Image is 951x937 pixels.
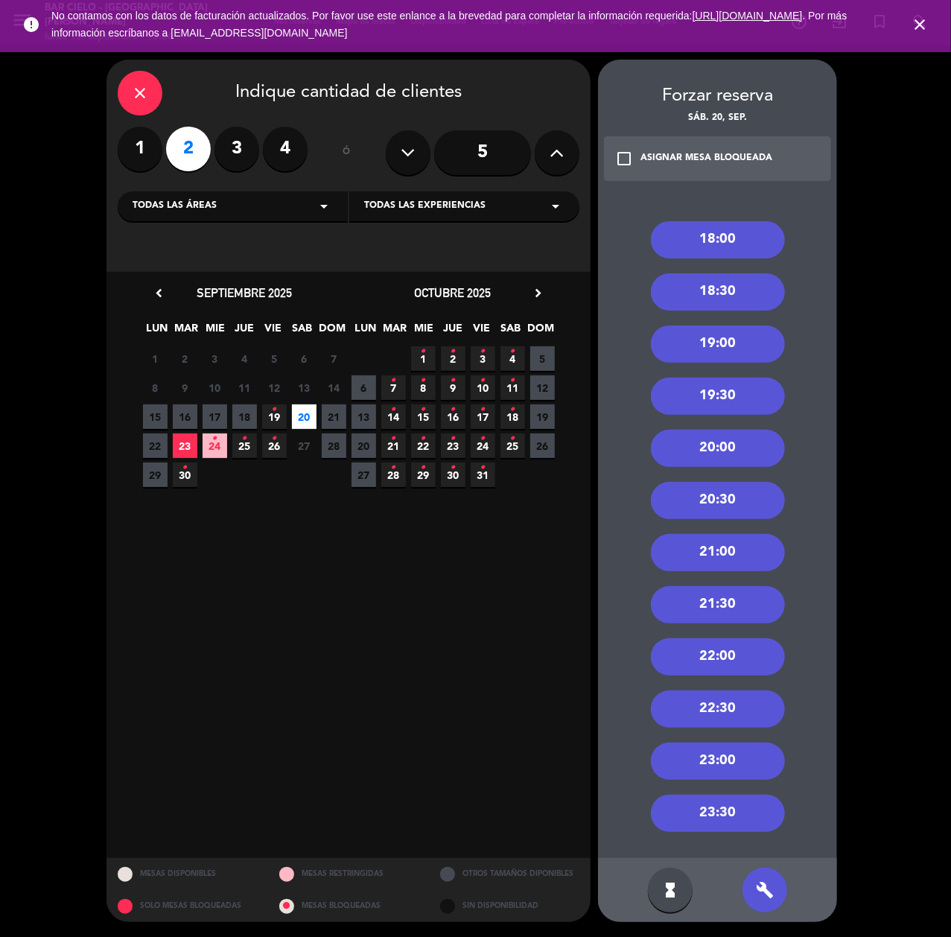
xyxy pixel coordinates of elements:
i: • [451,398,456,422]
span: 12 [530,375,555,400]
span: 19 [530,404,555,429]
span: 15 [411,404,436,429]
span: 26 [262,433,287,458]
span: DOM [528,320,553,344]
div: MESAS DISPONIBLES [106,858,268,890]
i: • [480,398,486,422]
span: 20 [352,433,376,458]
div: 18:30 [651,273,785,311]
i: • [182,456,188,480]
i: • [421,369,426,393]
span: 2 [173,346,197,371]
div: Indique cantidad de clientes [118,71,579,115]
i: build [756,881,774,899]
i: • [451,456,456,480]
span: Todas las experiencias [364,199,486,214]
span: 3 [471,346,495,371]
i: • [480,340,486,363]
span: 8 [143,375,168,400]
span: 21 [381,433,406,458]
div: 20:30 [651,482,785,519]
label: 3 [214,127,259,171]
i: • [242,427,247,451]
span: 14 [322,375,346,400]
span: 29 [411,463,436,487]
span: 16 [441,404,465,429]
span: VIE [261,320,286,344]
div: ASIGNAR MESA BLOQUEADA [640,151,772,166]
div: 20:00 [651,430,785,467]
span: MIE [203,320,228,344]
div: ó [322,127,371,179]
i: hourglass_full [661,881,679,899]
i: • [421,340,426,363]
i: • [272,427,277,451]
span: 13 [352,404,376,429]
div: MESAS BLOQUEADAS [268,890,430,922]
span: 17 [203,404,227,429]
div: OTROS TAMAÑOS DIPONIBLES [429,858,591,890]
span: 9 [173,375,197,400]
span: 25 [232,433,257,458]
i: • [272,398,277,422]
span: No contamos con los datos de facturación actualizados. Por favor use este enlance a la brevedad p... [51,10,847,39]
div: 21:00 [651,534,785,571]
span: 25 [500,433,525,458]
i: • [391,398,396,422]
i: • [510,340,515,363]
span: 11 [232,375,257,400]
i: • [451,340,456,363]
span: LUN [145,320,170,344]
span: 30 [173,463,197,487]
span: 1 [143,346,168,371]
span: 24 [471,433,495,458]
span: 27 [352,463,376,487]
i: close [131,84,149,102]
span: 18 [500,404,525,429]
i: close [911,16,929,34]
div: 19:30 [651,378,785,415]
i: • [421,456,426,480]
span: 4 [232,346,257,371]
span: 17 [471,404,495,429]
span: 18 [232,404,257,429]
span: 6 [292,346,317,371]
i: error [22,16,40,34]
span: 21 [322,404,346,429]
i: chevron_left [151,285,167,301]
i: • [212,427,217,451]
span: MAR [383,320,407,344]
span: 15 [143,404,168,429]
span: VIE [470,320,494,344]
div: Forzar reserva [598,82,837,111]
i: • [480,427,486,451]
span: 30 [441,463,465,487]
div: 23:00 [651,743,785,780]
i: • [421,427,426,451]
span: septiembre 2025 [197,285,292,300]
i: • [391,369,396,393]
span: 31 [471,463,495,487]
span: 8 [411,375,436,400]
a: . Por más información escríbanos a [EMAIL_ADDRESS][DOMAIN_NAME] [51,10,847,39]
span: 7 [381,375,406,400]
span: 5 [530,346,555,371]
span: octubre 2025 [415,285,492,300]
span: 29 [143,463,168,487]
div: SIN DISPONIBILIDAD [429,890,591,922]
span: 22 [411,433,436,458]
span: JUE [441,320,465,344]
i: • [480,369,486,393]
a: [URL][DOMAIN_NAME] [693,10,803,22]
i: chevron_right [530,285,546,301]
div: sáb. 20, sep. [598,111,837,126]
i: • [510,369,515,393]
i: • [451,427,456,451]
i: • [510,398,515,422]
span: LUN [354,320,378,344]
span: 10 [471,375,495,400]
label: 2 [166,127,211,171]
div: SOLO MESAS BLOQUEADAS [106,890,268,922]
span: 22 [143,433,168,458]
span: 26 [530,433,555,458]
